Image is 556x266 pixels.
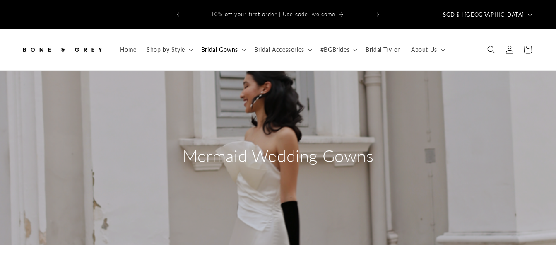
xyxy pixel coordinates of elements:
[438,7,535,22] button: SGD $ | [GEOGRAPHIC_DATA]
[169,7,187,22] button: Previous announcement
[196,41,249,58] summary: Bridal Gowns
[21,41,103,59] img: Bone and Grey Bridal
[120,46,137,53] span: Home
[201,46,238,53] span: Bridal Gowns
[315,41,361,58] summary: #BGBrides
[411,46,437,53] span: About Us
[482,41,501,59] summary: Search
[147,46,185,53] span: Shop by Style
[18,38,107,62] a: Bone and Grey Bridal
[320,46,349,53] span: #BGBrides
[369,7,387,22] button: Next announcement
[115,41,142,58] a: Home
[361,41,406,58] a: Bridal Try-on
[254,46,304,53] span: Bridal Accessories
[366,46,401,53] span: Bridal Try-on
[249,41,315,58] summary: Bridal Accessories
[211,11,335,17] span: 10% off your first order | Use code: welcome
[443,11,524,19] span: SGD $ | [GEOGRAPHIC_DATA]
[406,41,448,58] summary: About Us
[183,145,374,167] h2: Mermaid Wedding Gowns
[142,41,196,58] summary: Shop by Style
